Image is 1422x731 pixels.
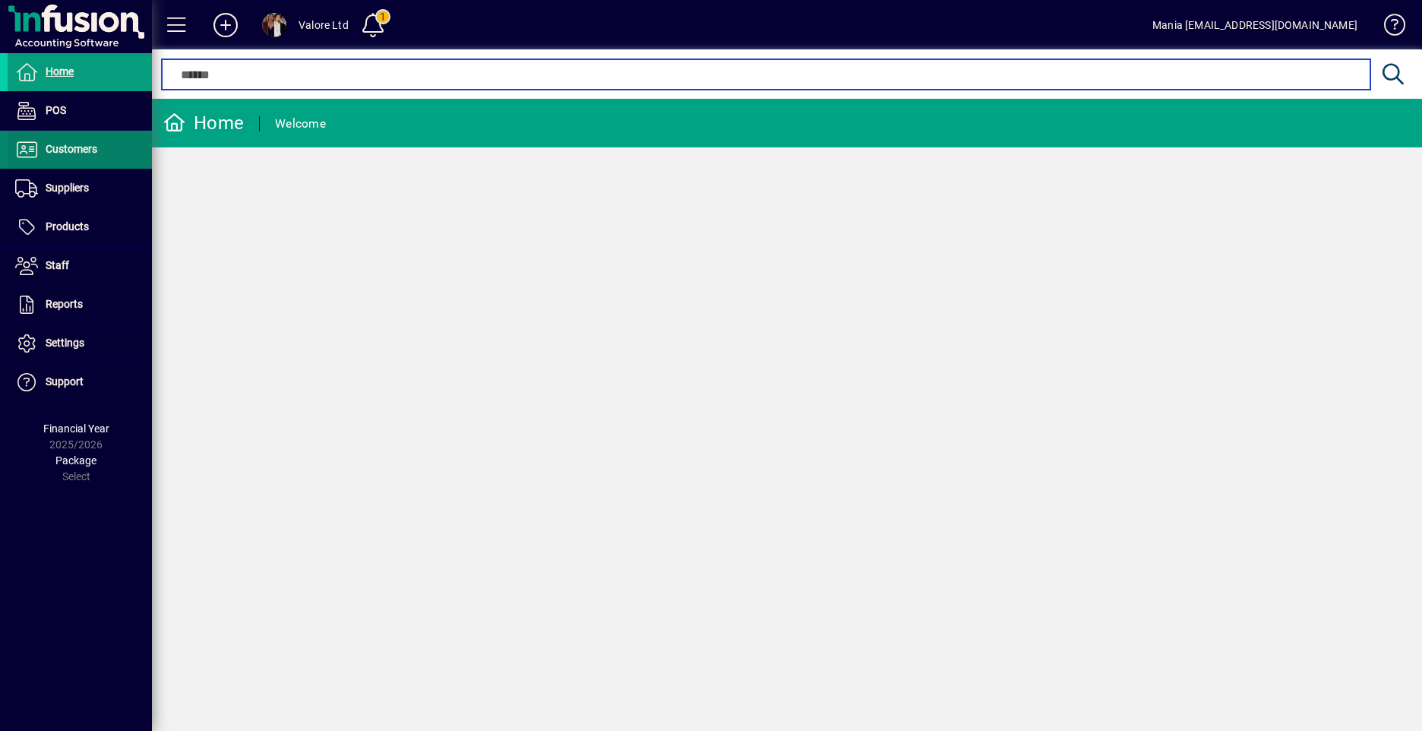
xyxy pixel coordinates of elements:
span: Settings [46,337,84,349]
a: Knowledge Base [1373,3,1403,52]
a: Products [8,208,152,246]
span: Suppliers [46,182,89,194]
span: Package [55,454,96,467]
a: POS [8,92,152,130]
a: Settings [8,324,152,362]
div: Home [163,111,244,135]
div: Valore Ltd [299,13,349,37]
span: Support [46,375,84,388]
span: POS [46,104,66,116]
span: Products [46,220,89,233]
div: Mania [EMAIL_ADDRESS][DOMAIN_NAME] [1152,13,1357,37]
a: Reports [8,286,152,324]
a: Support [8,363,152,401]
span: Reports [46,298,83,310]
button: Profile [250,11,299,39]
span: Customers [46,143,97,155]
span: Financial Year [43,422,109,435]
a: Customers [8,131,152,169]
a: Staff [8,247,152,285]
span: Staff [46,259,69,271]
button: Add [201,11,250,39]
span: Home [46,65,74,78]
a: Suppliers [8,169,152,207]
div: Welcome [275,112,326,136]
